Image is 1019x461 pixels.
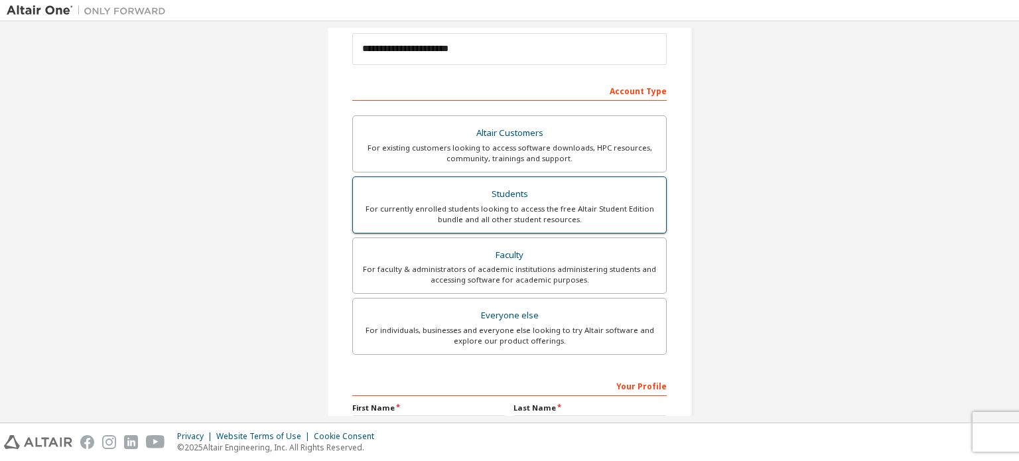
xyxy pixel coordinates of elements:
[361,306,658,325] div: Everyone else
[361,204,658,225] div: For currently enrolled students looking to access the free Altair Student Edition bundle and all ...
[102,435,116,449] img: instagram.svg
[146,435,165,449] img: youtube.svg
[216,431,314,442] div: Website Terms of Use
[513,403,667,413] label: Last Name
[352,403,506,413] label: First Name
[361,143,658,164] div: For existing customers looking to access software downloads, HPC resources, community, trainings ...
[124,435,138,449] img: linkedin.svg
[314,431,382,442] div: Cookie Consent
[361,264,658,285] div: For faculty & administrators of academic institutions administering students and accessing softwa...
[361,124,658,143] div: Altair Customers
[177,431,216,442] div: Privacy
[4,435,72,449] img: altair_logo.svg
[352,80,667,101] div: Account Type
[7,4,172,17] img: Altair One
[361,246,658,265] div: Faculty
[177,442,382,453] p: © 2025 Altair Engineering, Inc. All Rights Reserved.
[352,375,667,396] div: Your Profile
[361,325,658,346] div: For individuals, businesses and everyone else looking to try Altair software and explore our prod...
[80,435,94,449] img: facebook.svg
[361,185,658,204] div: Students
